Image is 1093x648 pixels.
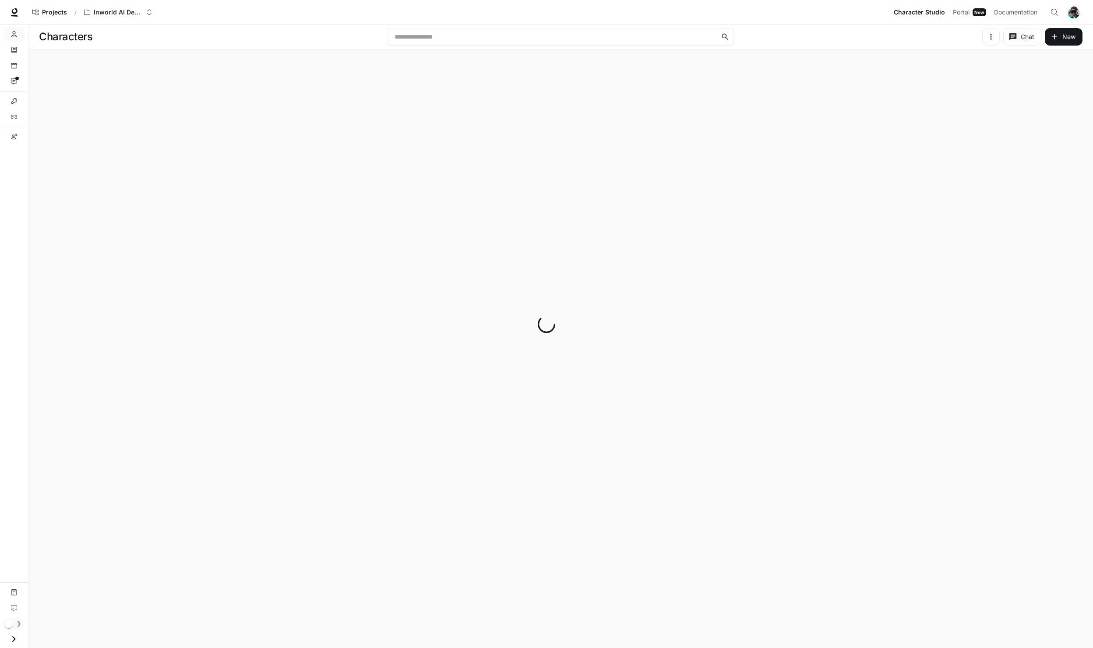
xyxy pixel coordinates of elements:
button: Open drawer [4,630,24,648]
span: Dark mode toggle [4,619,13,628]
span: Character Studio [894,7,945,18]
a: Characters [4,27,25,41]
a: Character Studio [890,4,948,21]
img: User avatar [1068,6,1080,18]
span: Documentation [994,7,1037,18]
p: Inworld AI Demos [94,9,143,16]
a: PortalNew [949,4,990,21]
a: Variables [4,110,25,124]
a: Integrations [4,94,25,108]
a: Go to projects [28,4,71,21]
button: Open workspace menu [80,4,156,21]
a: Documentation [991,4,1044,21]
span: Projects [42,9,67,16]
a: Interactions [4,74,25,89]
div: New [973,8,986,16]
a: Documentation [4,585,25,599]
span: Portal [953,7,970,18]
a: Knowledge [4,43,25,57]
a: Feedback [4,601,25,615]
a: Custom pronunciations [4,130,25,144]
button: Open Command Menu [1046,4,1063,21]
button: User avatar [1065,4,1082,21]
div: / [71,8,80,17]
a: Scenes [4,59,25,73]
